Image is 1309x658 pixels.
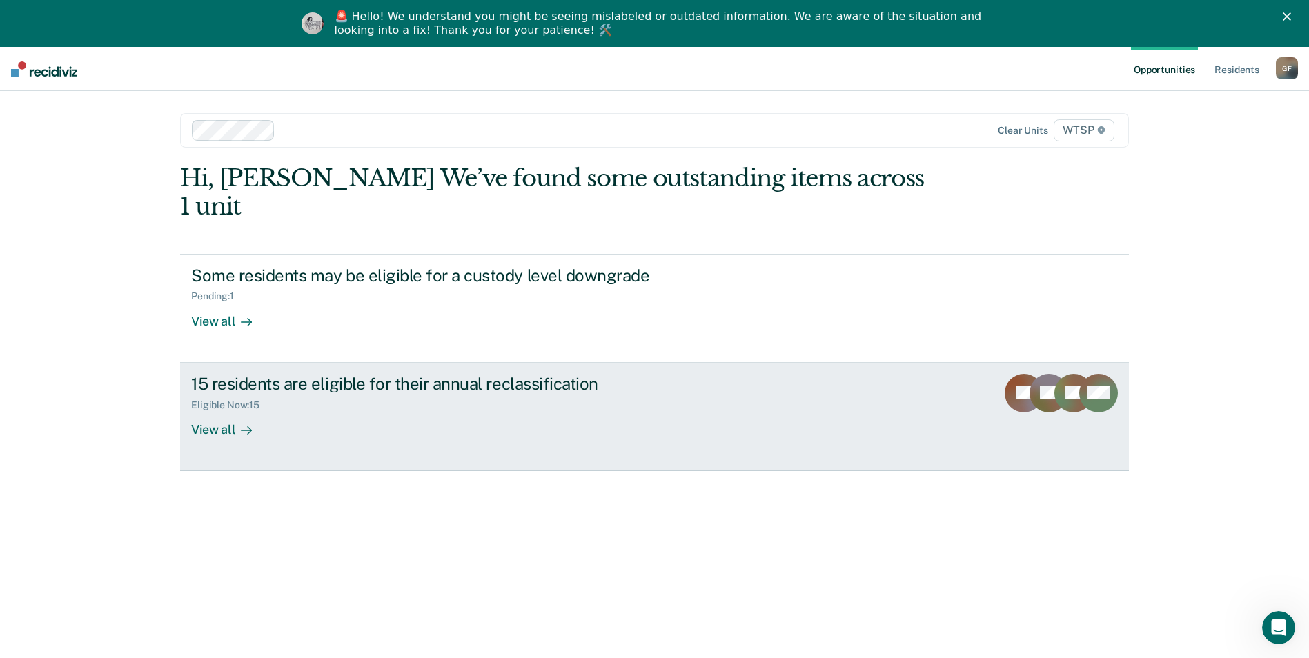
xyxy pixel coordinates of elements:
[191,266,676,286] div: Some residents may be eligible for a custody level downgrade
[180,363,1129,471] a: 15 residents are eligible for their annual reclassificationEligible Now:15View all
[1262,611,1295,644] iframe: Intercom live chat
[998,125,1048,137] div: Clear units
[191,374,676,394] div: 15 residents are eligible for their annual reclassification
[191,290,245,302] div: Pending : 1
[191,302,268,329] div: View all
[1054,119,1114,141] span: WTSP
[1283,12,1297,21] div: Close
[1276,57,1298,79] button: GF
[302,12,324,34] img: Profile image for Kim
[191,399,270,411] div: Eligible Now : 15
[191,410,268,437] div: View all
[11,61,77,77] img: Recidiviz
[1212,47,1262,91] a: Residents
[335,10,986,37] div: 🚨 Hello! We understand you might be seeing mislabeled or outdated information. We are aware of th...
[180,254,1129,363] a: Some residents may be eligible for a custody level downgradePending:1View all
[180,164,939,221] div: Hi, [PERSON_NAME] We’ve found some outstanding items across 1 unit
[1131,47,1198,91] a: Opportunities
[1276,57,1298,79] div: G F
